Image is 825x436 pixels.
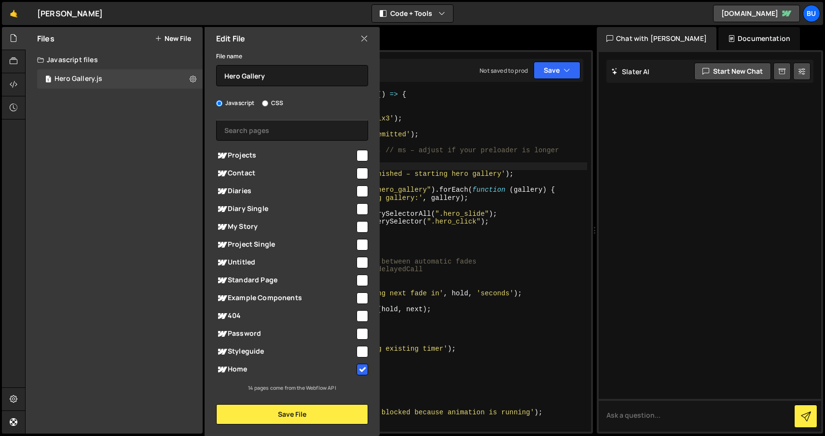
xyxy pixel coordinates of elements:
span: Standard Page [216,275,355,286]
div: Documentation [718,27,800,50]
span: 404 [216,310,355,322]
label: File name [216,52,242,61]
label: Javascript [216,98,255,108]
div: Not saved to prod [480,66,528,75]
div: 17072/46993.js [37,69,203,89]
button: Save [534,62,580,79]
span: Untitled [216,257,355,268]
label: CSS [262,98,283,108]
input: Javascript [216,100,222,106]
input: CSS [262,100,268,106]
input: Search pages [216,119,368,141]
span: Example Components [216,292,355,304]
span: Home [216,364,355,375]
span: Diary Single [216,203,355,215]
a: Bu [803,5,820,22]
h2: Edit File [216,33,245,44]
div: Javascript files [26,50,203,69]
span: 1 [45,76,51,84]
span: Styleguide [216,346,355,357]
button: Code + Tools [372,5,453,22]
button: Start new chat [694,63,771,80]
button: Save File [216,404,368,424]
span: My Story [216,221,355,233]
a: 🤙 [2,2,26,25]
span: Contact [216,168,355,179]
small: 14 pages come from the Webflow API [248,384,336,391]
div: Hero Gallery.js [55,75,102,83]
span: Project Single [216,239,355,251]
span: Diaries [216,185,355,197]
button: New File [155,35,191,42]
span: Projects [216,150,355,161]
input: Name [216,65,368,86]
a: [DOMAIN_NAME] [713,5,800,22]
h2: Files [37,33,55,44]
h2: Slater AI [611,67,650,76]
div: [PERSON_NAME] [37,8,103,19]
span: Password [216,328,355,340]
div: Chat with [PERSON_NAME] [597,27,716,50]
